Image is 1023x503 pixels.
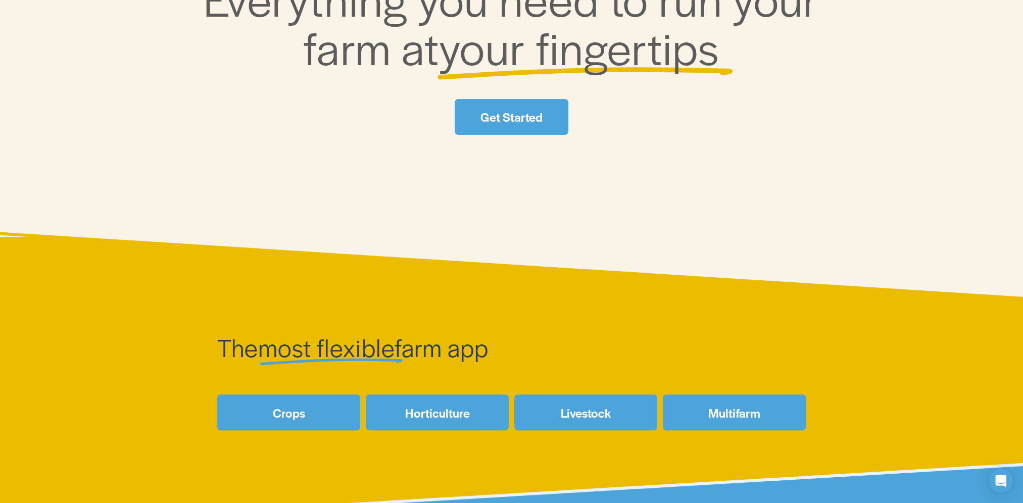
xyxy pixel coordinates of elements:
a: Horticulture [366,394,509,430]
a: Multifarm [663,394,806,430]
span: The [217,330,258,364]
a: Crops [217,394,360,430]
a: Livestock [514,394,657,430]
div: Open Intercom Messenger [989,469,1013,493]
a: Get Started [455,99,568,135]
span: your fingertips [439,15,719,78]
span: most flexible [258,330,394,364]
span: farm app [395,330,489,364]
